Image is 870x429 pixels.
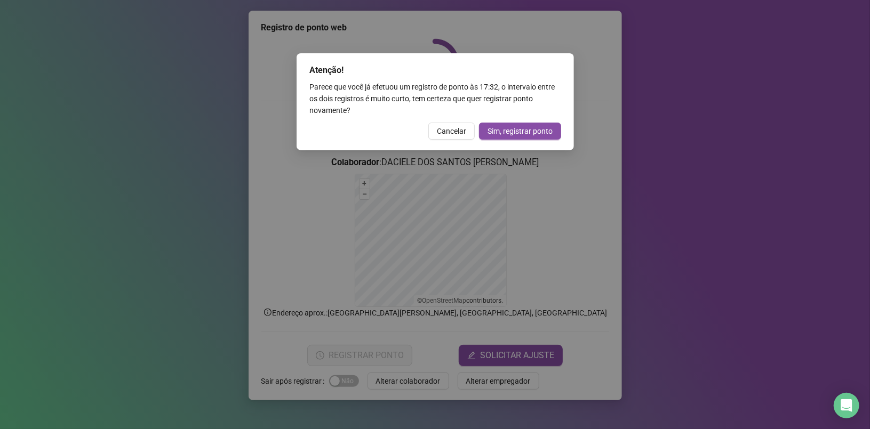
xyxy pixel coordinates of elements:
[834,393,859,418] div: Open Intercom Messenger
[488,125,553,137] span: Sim, registrar ponto
[309,81,561,116] div: Parece que você já efetuou um registro de ponto às 17:32 , o intervalo entre os dois registros é ...
[428,123,475,140] button: Cancelar
[309,64,561,77] div: Atenção!
[437,125,466,137] span: Cancelar
[479,123,561,140] button: Sim, registrar ponto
